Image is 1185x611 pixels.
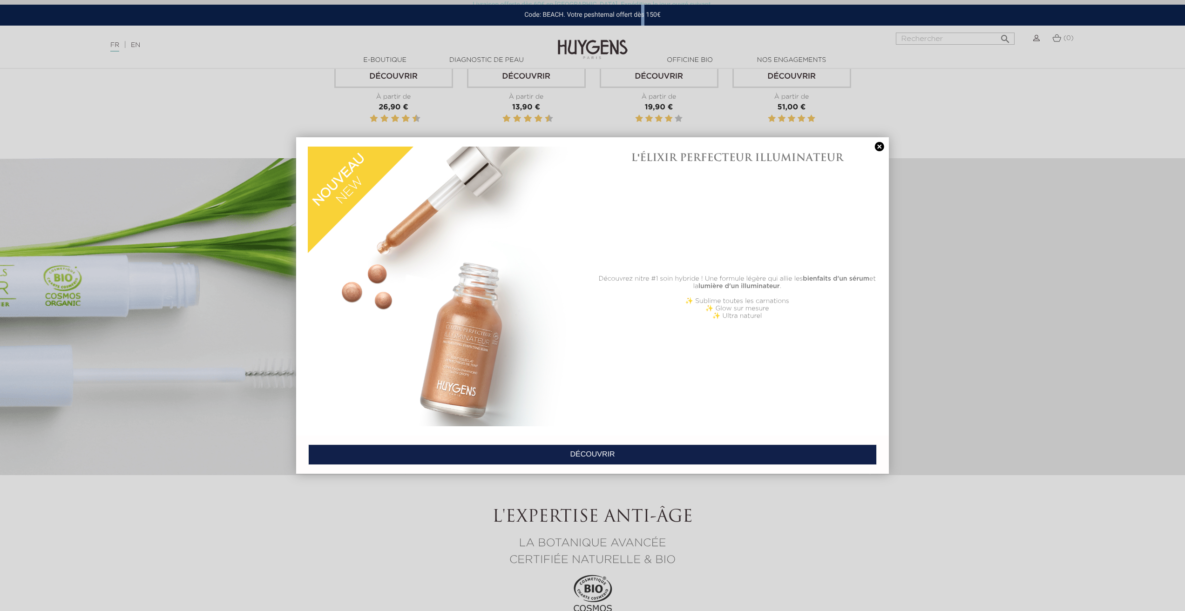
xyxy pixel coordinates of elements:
[597,275,877,290] p: Découvrez nitre #1 soin hybride ! Une formule légère qui allie les et la .
[597,312,877,320] p: ✨ Ultra naturel
[308,444,877,465] a: DÉCOUVRIR
[597,151,877,163] h1: L'ÉLIXIR PERFECTEUR ILLUMINATEUR
[698,283,780,289] b: lumière d'un illuminateur
[597,297,877,305] p: ✨ Sublime toutes les carnations
[597,305,877,312] p: ✨ Glow sur mesure
[803,275,869,282] b: bienfaits d'un sérum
